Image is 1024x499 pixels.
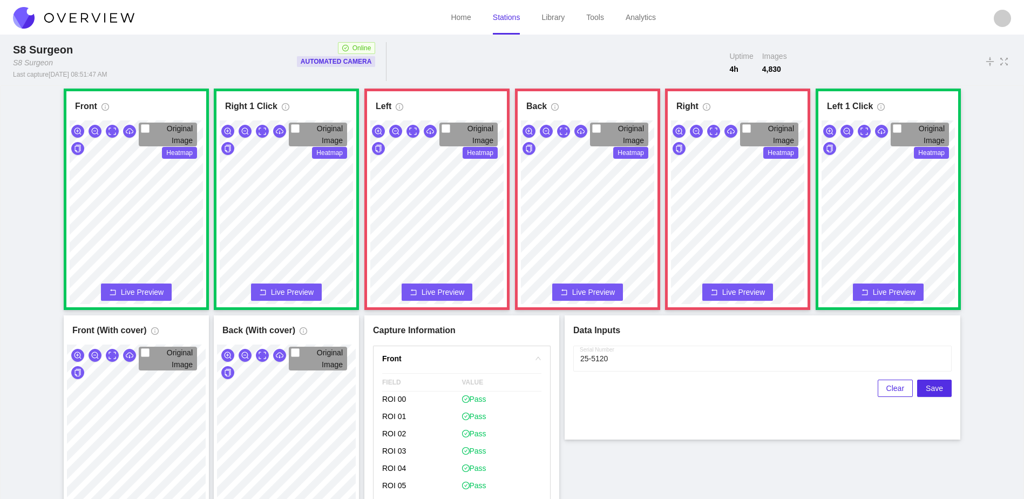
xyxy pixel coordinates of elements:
[101,103,109,115] span: info-circle
[224,369,232,377] span: copy
[710,288,718,297] span: rollback
[382,443,462,461] p: ROI 03
[221,349,234,362] button: zoom-in
[462,463,486,474] span: Pass
[13,70,107,79] div: Last capture [DATE] 08:51:47 AM
[224,127,232,136] span: zoom-in
[317,124,343,145] span: Original Image
[999,56,1009,68] span: fullscreen
[241,127,249,136] span: zoom-out
[121,287,164,298] span: Live Preview
[843,127,851,136] span: zoom-out
[577,127,585,136] span: cloud-download
[162,147,197,159] span: Heatmap
[239,349,252,362] button: zoom-out
[422,287,464,298] span: Live Preview
[541,13,565,22] a: Library
[352,43,371,53] span: Online
[707,125,720,138] button: expand
[424,125,437,138] button: cloud-download
[853,284,924,301] button: rollbackLive Preview
[406,125,419,138] button: expand
[626,13,656,22] a: Analytics
[71,366,84,379] button: copy
[382,461,462,478] p: ROI 04
[763,147,798,159] span: Heatmap
[462,428,486,439] span: Pass
[221,366,234,379] button: copy
[74,127,82,136] span: zoom-in
[126,352,133,360] span: cloud-download
[826,127,833,136] span: zoom-in
[618,124,644,145] span: Original Image
[13,57,53,68] div: S8 Surgeon
[372,125,385,138] button: zoom-in
[526,100,547,113] h1: Back
[540,125,553,138] button: zoom-out
[675,127,683,136] span: zoom-in
[858,125,871,138] button: expand
[74,145,82,153] span: copy
[301,56,372,67] p: Automated Camera
[71,349,84,362] button: zoom-in
[525,145,533,153] span: copy
[523,125,535,138] button: zoom-in
[224,145,232,153] span: copy
[693,127,700,136] span: zoom-out
[462,374,542,391] span: VALUE
[703,103,710,115] span: info-circle
[123,125,136,138] button: cloud-download
[860,127,868,136] span: expand
[873,287,916,298] span: Live Preview
[109,288,117,297] span: rollback
[221,142,234,155] button: copy
[467,124,493,145] span: Original Image
[462,430,470,437] span: check-circle
[312,147,347,159] span: Heatmap
[613,147,648,159] span: Heatmap
[222,324,295,337] h1: Back (With cover)
[74,352,82,360] span: zoom-in
[762,51,787,62] span: Images
[462,411,486,422] span: Pass
[389,125,402,138] button: zoom-out
[462,395,470,403] span: check-circle
[877,103,885,115] span: info-circle
[525,127,533,136] span: zoom-in
[221,125,234,138] button: zoom-in
[225,100,277,113] h1: Right 1 Click
[382,353,528,365] h4: Front
[462,482,470,489] span: check-circle
[560,288,568,297] span: rollback
[75,100,97,113] h1: Front
[535,355,541,362] span: right
[823,125,836,138] button: zoom-in
[861,288,869,297] span: rollback
[271,287,314,298] span: Live Preview
[276,127,283,136] span: cloud-download
[410,288,417,297] span: rollback
[409,127,417,136] span: expand
[382,374,462,391] span: FIELD
[342,45,349,51] span: check-circle
[392,127,399,136] span: zoom-out
[827,100,873,113] h1: Left 1 Click
[552,284,623,301] button: rollbackLive Preview
[259,127,266,136] span: expand
[402,284,472,301] button: rollbackLive Preview
[878,380,913,397] button: Clear
[985,55,995,68] span: vertical-align-middle
[259,352,266,360] span: expand
[123,349,136,362] button: cloud-download
[840,125,853,138] button: zoom-out
[89,349,101,362] button: zoom-out
[878,127,885,136] span: cloud-download
[375,127,382,136] span: zoom-in
[551,103,559,115] span: info-circle
[722,287,765,298] span: Live Preview
[91,127,99,136] span: zoom-out
[224,352,232,360] span: zoom-in
[710,127,717,136] span: expand
[557,125,570,138] button: expand
[108,127,116,136] span: expand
